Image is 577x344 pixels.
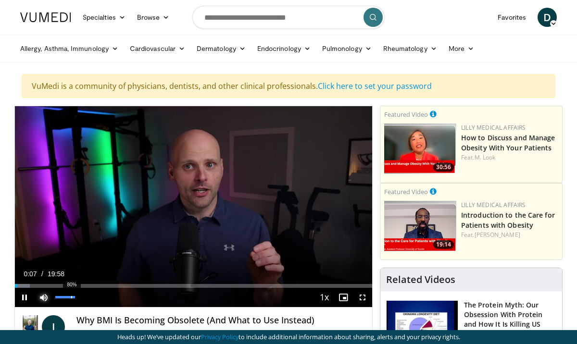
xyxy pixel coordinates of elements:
a: Browse [131,8,176,27]
span: 19:14 [433,240,454,249]
a: Cardiovascular [124,39,191,58]
div: Feat. [461,153,558,162]
input: Search topics, interventions [192,6,385,29]
button: Fullscreen [353,288,372,307]
a: D [538,8,557,27]
small: Featured Video [384,110,428,119]
div: Progress Bar [15,284,372,288]
span: 30:56 [433,163,454,172]
a: Lilly Medical Affairs [461,201,526,209]
div: VuMedi is a community of physicians, dentists, and other clinical professionals. [22,74,555,98]
div: Feat. [461,231,558,239]
h4: Related Videos [386,274,455,285]
a: Dermatology [191,39,251,58]
div: Volume Level [55,296,75,298]
a: 30:56 [384,123,456,174]
a: [PERSON_NAME] [475,231,520,239]
img: Dr. Jordan Rennicke [23,315,38,338]
a: Specialties [77,8,131,27]
a: Allergy, Asthma, Immunology [14,39,124,58]
span: 19:58 [48,270,64,278]
span: / [41,270,43,278]
a: Privacy Policy [201,332,238,341]
small: Featured Video [384,187,428,196]
a: [PERSON_NAME] [168,330,219,338]
a: M. Look [475,153,496,161]
video-js: Video Player [15,106,372,307]
img: c98a6a29-1ea0-4bd5-8cf5-4d1e188984a7.png.150x105_q85_crop-smart_upscale.png [384,123,456,174]
button: Pause [15,288,34,307]
h4: Why BMI Is Becoming Obsolete (And What to Use Instead) [76,315,364,326]
a: 19:14 [384,201,456,251]
a: Introduction to the Care for Patients with Obesity [461,210,555,230]
a: Endocrinology [251,39,316,58]
a: How to Discuss and Manage Obesity With Your Patients [461,133,555,152]
a: Click here to set your password [318,81,432,91]
a: More [443,39,480,58]
a: Lilly Medical Affairs [461,123,526,132]
span: 0:07 [24,270,37,278]
div: By FEATURING [76,330,364,338]
a: Favorites [492,8,532,27]
a: Pulmonology [316,39,377,58]
img: acc2e291-ced4-4dd5-b17b-d06994da28f3.png.150x105_q85_crop-smart_upscale.png [384,201,456,251]
img: VuMedi Logo [20,12,71,22]
button: Mute [34,288,53,307]
h3: The Protein Myth: Our Obsession With Protein and How It Is Killing US [464,300,556,329]
a: J [42,315,65,338]
a: [PERSON_NAME] [84,330,135,338]
button: Enable picture-in-picture mode [334,288,353,307]
button: Playback Rate [314,288,334,307]
a: Rheumatology [377,39,443,58]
